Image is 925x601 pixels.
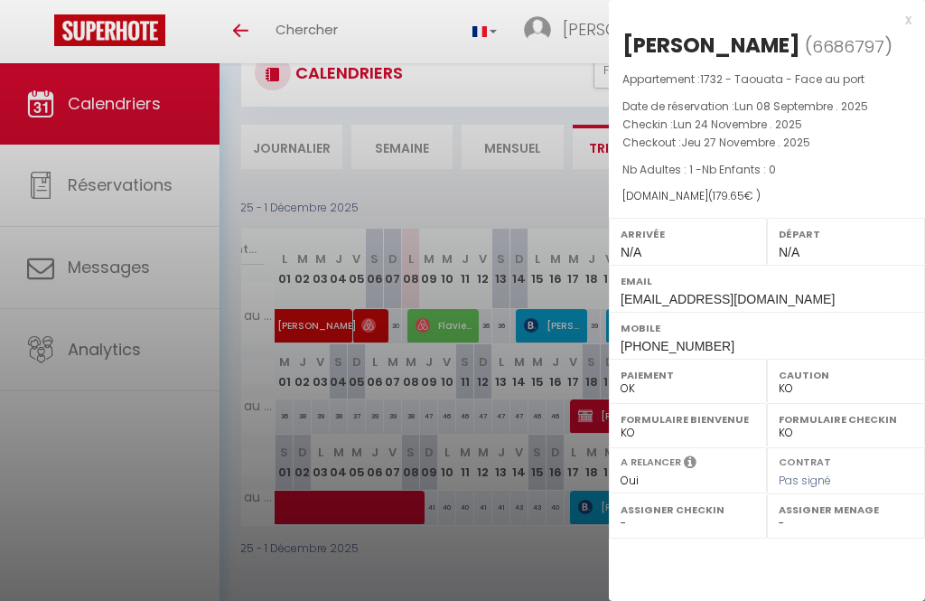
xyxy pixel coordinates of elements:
[779,245,799,259] span: N/A
[779,410,913,428] label: Formulaire Checkin
[805,33,892,59] span: ( )
[622,188,911,205] div: [DOMAIN_NAME]
[622,98,911,116] p: Date de réservation :
[812,35,884,58] span: 6686797
[779,455,831,466] label: Contrat
[622,116,911,134] p: Checkin :
[734,99,868,114] span: Lun 08 Septembre . 2025
[621,410,755,428] label: Formulaire Bienvenue
[622,31,800,60] div: [PERSON_NAME]
[621,339,734,353] span: [PHONE_NUMBER]
[700,71,864,87] span: 1732 - Taouata - Face au port
[621,272,913,290] label: Email
[621,455,681,470] label: A relancer
[779,473,831,488] span: Pas signé
[621,319,913,337] label: Mobile
[681,135,810,150] span: Jeu 27 Novembre . 2025
[713,188,744,203] span: 179.65
[621,501,755,519] label: Assigner Checkin
[621,245,641,259] span: N/A
[702,162,776,177] span: Nb Enfants : 0
[622,134,911,152] p: Checkout :
[621,366,755,384] label: Paiement
[779,366,913,384] label: Caution
[621,292,835,306] span: [EMAIL_ADDRESS][DOMAIN_NAME]
[622,162,776,177] span: Nb Adultes : 1 -
[621,225,755,243] label: Arrivée
[708,188,761,203] span: ( € )
[673,117,802,132] span: Lun 24 Novembre . 2025
[684,455,696,474] i: Sélectionner OUI si vous souhaiter envoyer les séquences de messages post-checkout
[779,501,913,519] label: Assigner Menage
[609,9,911,31] div: x
[622,70,911,89] p: Appartement :
[779,225,913,243] label: Départ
